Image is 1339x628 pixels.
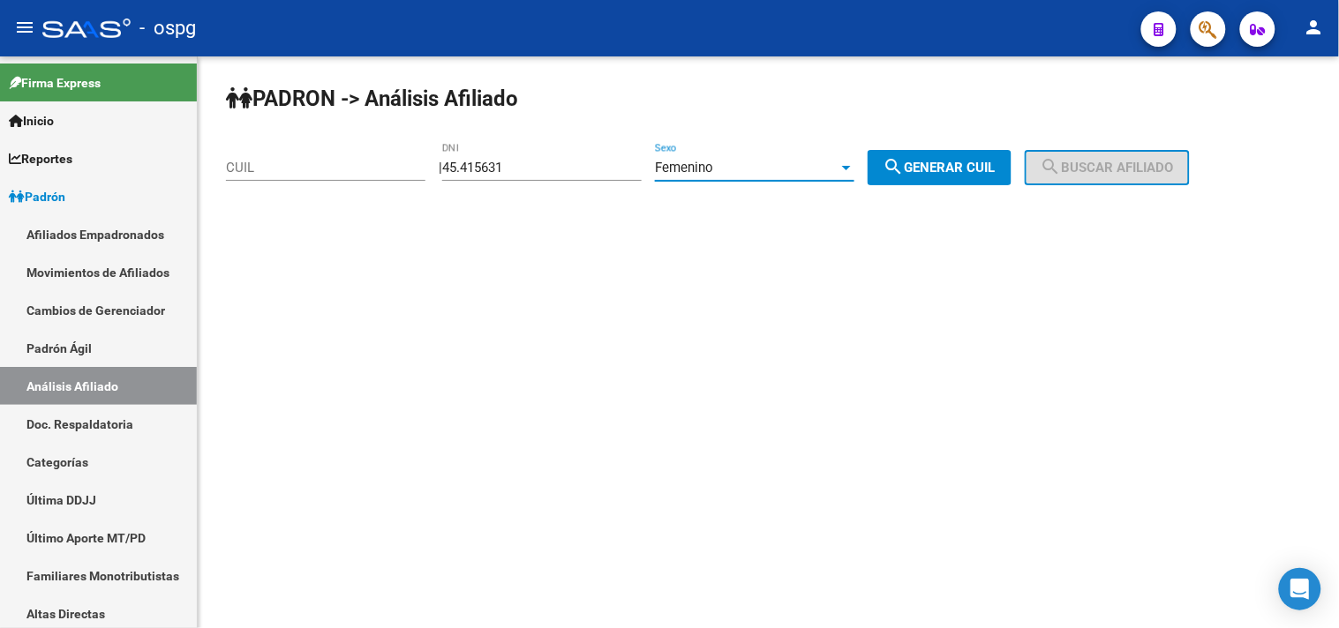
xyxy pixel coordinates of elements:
button: Buscar afiliado [1025,150,1190,185]
span: Femenino [655,160,713,176]
mat-icon: search [1041,156,1062,177]
span: Padrón [9,187,65,206]
span: - ospg [139,9,196,48]
mat-icon: search [884,156,905,177]
span: Inicio [9,111,54,131]
mat-icon: person [1304,17,1325,38]
strong: PADRON -> Análisis Afiliado [226,86,518,111]
span: Firma Express [9,73,101,93]
span: Buscar afiliado [1041,160,1174,176]
span: Reportes [9,149,72,168]
span: Generar CUIL [884,160,996,176]
mat-icon: menu [14,17,35,38]
div: Open Intercom Messenger [1279,568,1321,610]
button: Generar CUIL [868,150,1012,185]
div: | [439,160,1025,176]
